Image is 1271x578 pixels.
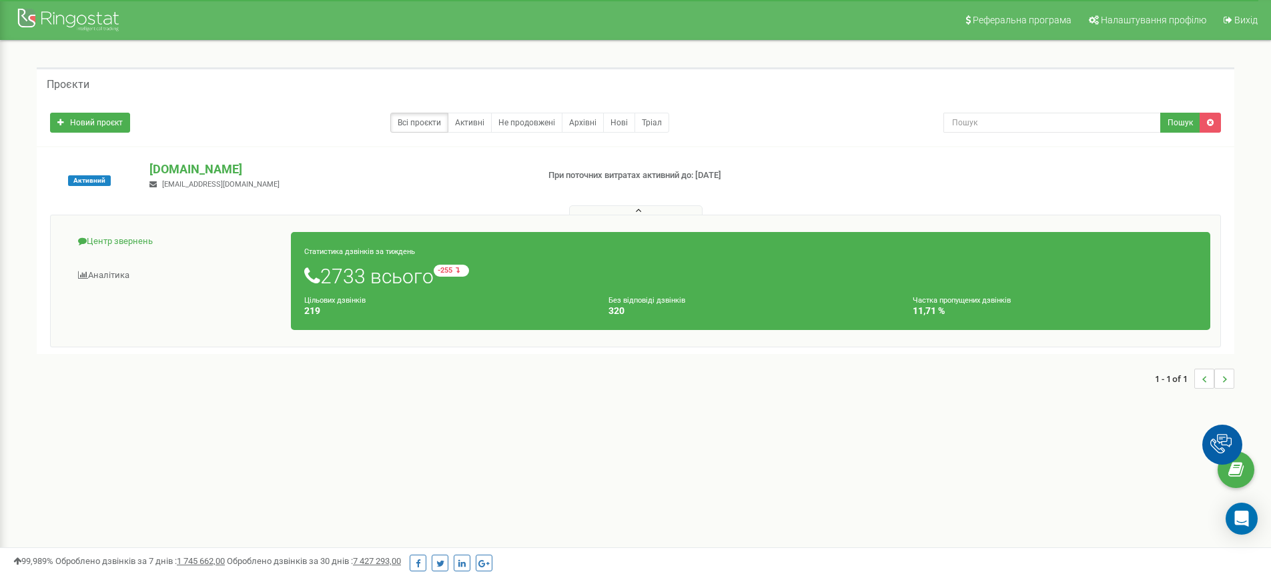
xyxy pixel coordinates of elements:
u: 1 745 662,00 [177,556,225,566]
a: Всі проєкти [390,113,448,133]
span: Налаштування профілю [1101,15,1206,25]
h1: 2733 всього [304,265,1197,287]
span: Активний [68,175,111,186]
span: [EMAIL_ADDRESS][DOMAIN_NAME] [162,180,280,189]
small: -255 [434,265,469,277]
small: Без відповіді дзвінків [608,296,685,305]
span: Реферальна програма [973,15,1072,25]
a: Новий проєкт [50,113,130,133]
h4: 320 [608,306,893,316]
p: При поточних витратах активний до: [DATE] [548,169,826,182]
span: Оброблено дзвінків за 30 днів : [227,556,401,566]
a: Тріал [634,113,669,133]
h4: 219 [304,306,588,316]
small: Статистика дзвінків за тиждень [304,247,415,256]
button: Пошук [1160,113,1200,133]
a: Архівні [562,113,604,133]
a: Центр звернень [61,225,292,258]
small: Цільових дзвінків [304,296,366,305]
nav: ... [1155,355,1234,402]
a: Не продовжені [491,113,562,133]
h4: 11,71 % [913,306,1197,316]
span: Вихід [1234,15,1258,25]
small: Частка пропущених дзвінків [913,296,1011,305]
span: 1 - 1 of 1 [1155,369,1194,389]
p: [DOMAIN_NAME] [149,161,526,178]
a: Активні [448,113,492,133]
h5: Проєкти [47,79,89,91]
span: Оброблено дзвінків за 7 днів : [55,556,225,566]
span: 99,989% [13,556,53,566]
a: Аналiтика [61,259,292,292]
a: Нові [603,113,635,133]
div: Open Intercom Messenger [1226,503,1258,535]
input: Пошук [943,113,1161,133]
u: 7 427 293,00 [353,556,401,566]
